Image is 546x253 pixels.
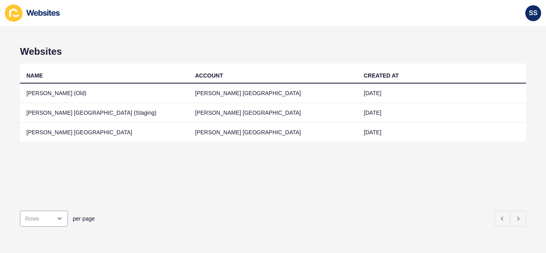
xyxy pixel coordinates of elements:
[357,123,526,142] td: [DATE]
[20,123,189,142] td: [PERSON_NAME] [GEOGRAPHIC_DATA]
[20,46,526,57] h1: Websites
[364,72,399,80] div: CREATED AT
[195,72,223,80] div: ACCOUNT
[529,9,537,17] span: SS
[20,84,189,103] td: [PERSON_NAME] (Old)
[20,103,189,123] td: [PERSON_NAME] [GEOGRAPHIC_DATA] (Staging)
[73,215,95,223] span: per page
[189,84,357,103] td: [PERSON_NAME] [GEOGRAPHIC_DATA]
[357,84,526,103] td: [DATE]
[189,103,357,123] td: [PERSON_NAME] [GEOGRAPHIC_DATA]
[357,103,526,123] td: [DATE]
[189,123,357,142] td: [PERSON_NAME] [GEOGRAPHIC_DATA]
[20,211,68,227] div: open menu
[26,72,43,80] div: NAME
